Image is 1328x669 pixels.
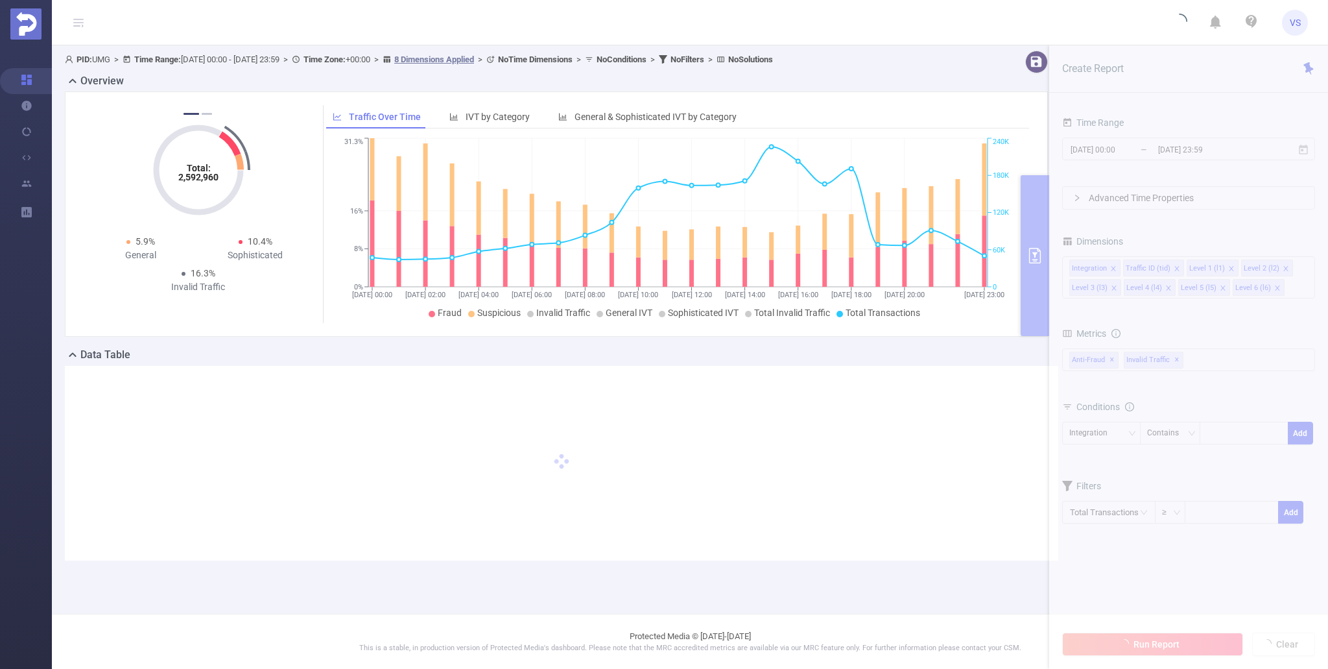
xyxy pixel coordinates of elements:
span: Total Invalid Traffic [754,308,830,318]
span: > [279,55,292,64]
span: General IVT [606,308,652,318]
h2: Data Table [80,347,130,363]
span: General & Sophisticated IVT by Category [575,112,737,122]
tspan: [DATE] 10:00 [618,291,658,299]
img: Protected Media [10,8,41,40]
tspan: 16% [350,207,363,215]
div: Invalid Traffic [141,280,255,294]
tspan: [DATE] 02:00 [405,291,445,299]
tspan: [DATE] 14:00 [724,291,765,299]
span: Fraud [438,308,462,318]
span: > [573,55,585,64]
b: Time Range: [134,55,181,64]
i: icon: user [65,55,77,64]
tspan: [DATE] 18:00 [831,291,871,299]
span: > [646,55,659,64]
span: Total Transactions [846,308,920,318]
span: 5.9% [136,236,155,247]
tspan: [DATE] 06:00 [512,291,552,299]
tspan: 60K [993,246,1005,254]
tspan: [DATE] 08:00 [565,291,605,299]
b: No Filters [670,55,704,64]
span: > [704,55,717,64]
span: > [370,55,383,64]
div: Sophisticated [198,249,313,262]
button: 2 [202,113,212,115]
span: Sophisticated IVT [668,308,739,318]
tspan: [DATE] 00:00 [352,291,392,299]
tspan: 2,592,960 [178,172,219,182]
i: icon: bar-chart [449,112,458,121]
span: Suspicious [477,308,521,318]
u: 8 Dimensions Applied [394,55,474,64]
span: Invalid Traffic [536,308,590,318]
b: No Conditions [597,55,646,64]
tspan: 0 [993,283,997,291]
tspan: 8% [354,245,363,254]
span: Traffic Over Time [349,112,421,122]
span: VS [1290,10,1301,36]
b: No Time Dimensions [498,55,573,64]
p: This is a stable, in production version of Protected Media's dashboard. Please note that the MRC ... [84,643,1296,654]
tspan: [DATE] 20:00 [884,291,924,299]
tspan: [DATE] 12:00 [671,291,711,299]
span: > [110,55,123,64]
span: > [474,55,486,64]
tspan: 240K [993,138,1009,147]
tspan: 120K [993,209,1009,217]
tspan: 31.3% [344,138,363,147]
tspan: [DATE] 04:00 [458,291,499,299]
b: PID: [77,55,92,64]
footer: Protected Media © [DATE]-[DATE] [52,614,1328,669]
div: General [84,249,198,262]
b: No Solutions [728,55,773,64]
span: 16.3% [191,268,215,278]
tspan: [DATE] 23:00 [964,291,1004,299]
span: 10.4% [248,236,272,247]
tspan: 180K [993,171,1009,180]
tspan: 0% [354,283,363,291]
tspan: Total: [186,163,210,173]
i: icon: line-chart [333,112,342,121]
i: icon: bar-chart [558,112,567,121]
tspan: [DATE] 16:00 [777,291,818,299]
span: UMG [DATE] 00:00 - [DATE] 23:59 +00:00 [65,55,773,64]
h2: Overview [80,73,124,89]
i: icon: loading [1172,14,1187,32]
span: IVT by Category [466,112,530,122]
b: Time Zone: [303,55,346,64]
button: 1 [184,113,199,115]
